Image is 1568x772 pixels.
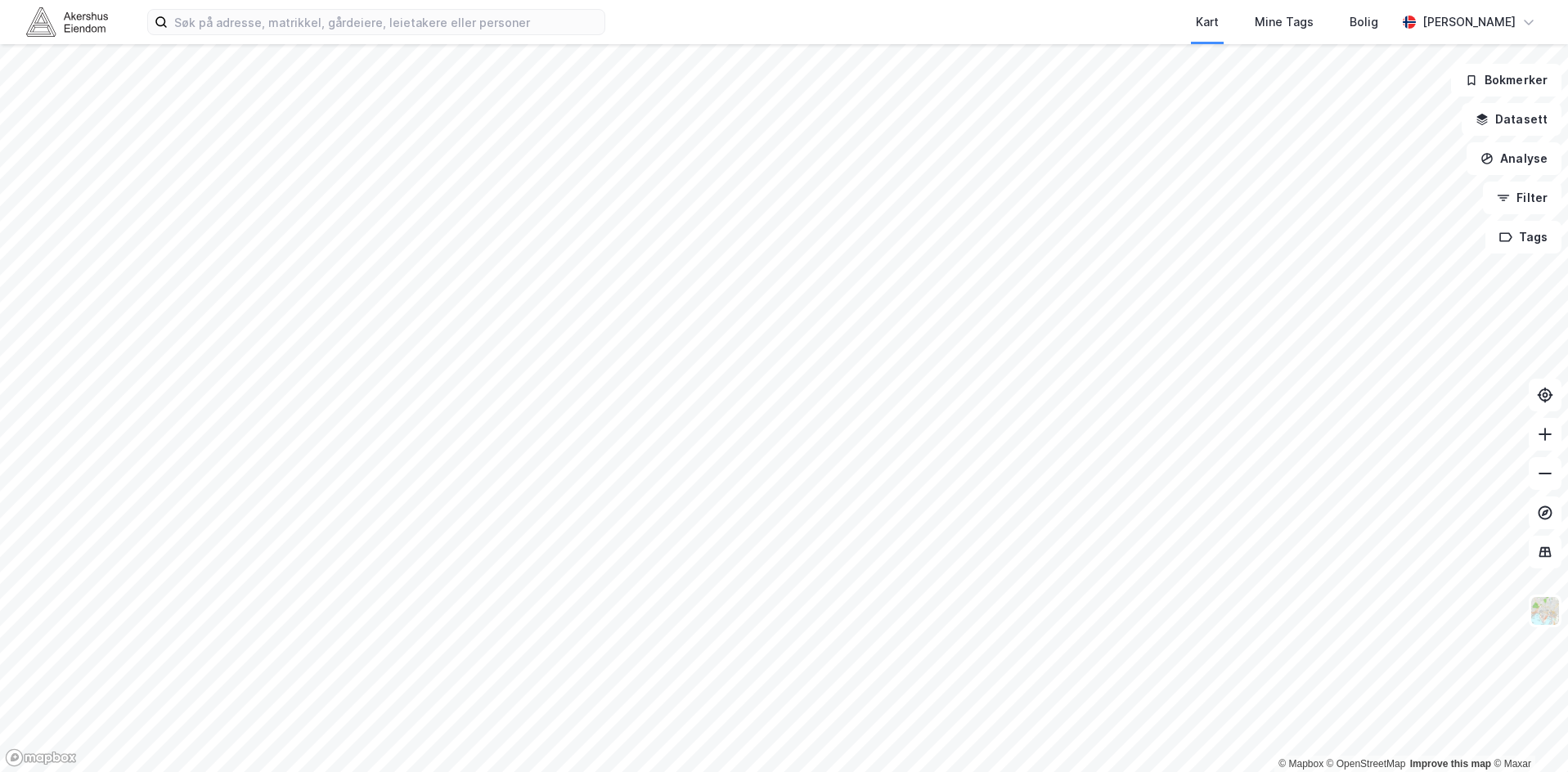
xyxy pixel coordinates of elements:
div: Bolig [1350,12,1378,32]
div: Kart [1196,12,1219,32]
a: OpenStreetMap [1327,758,1406,770]
div: Mine Tags [1255,12,1314,32]
div: Kontrollprogram for chat [1486,693,1568,772]
a: Mapbox [1278,758,1323,770]
button: Tags [1485,221,1561,254]
div: [PERSON_NAME] [1422,12,1516,32]
iframe: Chat Widget [1486,693,1568,772]
a: Mapbox homepage [5,748,77,767]
img: Z [1530,595,1561,626]
button: Datasett [1462,103,1561,136]
button: Bokmerker [1451,64,1561,96]
img: akershus-eiendom-logo.9091f326c980b4bce74ccdd9f866810c.svg [26,7,108,36]
button: Analyse [1467,142,1561,175]
button: Filter [1483,182,1561,214]
a: Improve this map [1410,758,1491,770]
input: Søk på adresse, matrikkel, gårdeiere, leietakere eller personer [168,10,604,34]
